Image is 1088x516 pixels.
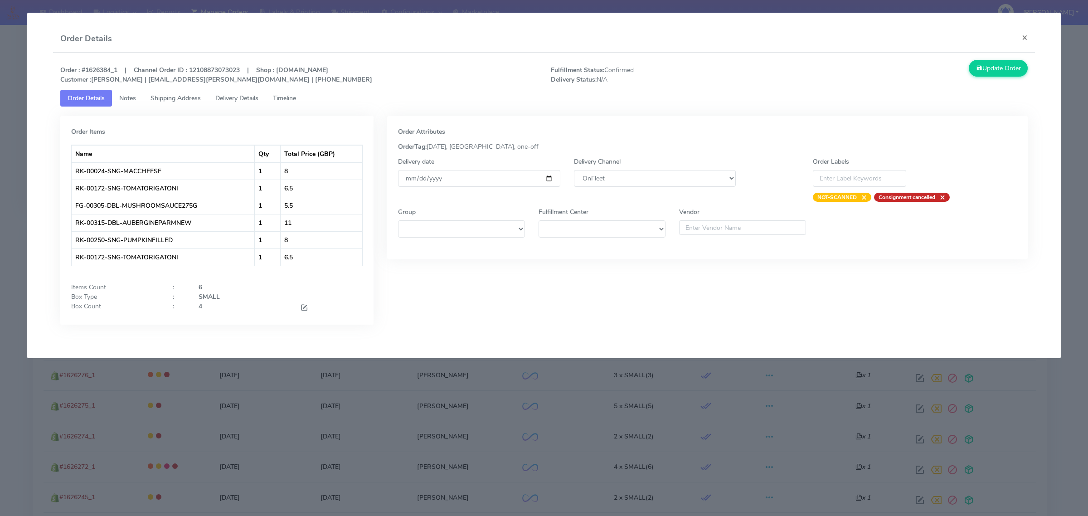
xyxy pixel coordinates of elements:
[813,157,849,166] label: Order Labels
[72,231,255,248] td: RK-00250-SNG-PUMPKINFILLED
[64,292,166,302] div: Box Type
[273,94,296,102] span: Timeline
[60,90,1028,107] ul: Tabs
[60,75,91,84] strong: Customer :
[255,214,281,231] td: 1
[72,162,255,180] td: RK-00024-SNG-MACCHEESE
[64,282,166,292] div: Items Count
[817,194,857,201] strong: NOT-SCANNED
[72,214,255,231] td: RK-00315-DBL-AUBERGINEPARMNEW
[72,145,255,162] th: Name
[391,142,1024,151] div: [DATE], [GEOGRAPHIC_DATA], one-off
[60,33,112,45] h4: Order Details
[935,193,945,202] span: ×
[151,94,201,102] span: Shipping Address
[281,162,363,180] td: 8
[199,302,202,311] strong: 4
[969,60,1028,77] button: Update Order
[199,292,220,301] strong: SMALL
[551,66,604,74] strong: Fulfillment Status:
[64,302,166,314] div: Box Count
[166,292,191,302] div: :
[281,231,363,248] td: 8
[255,145,281,162] th: Qty
[879,194,935,201] strong: Consignment cancelled
[281,197,363,214] td: 5.5
[398,142,427,151] strong: OrderTag:
[255,231,281,248] td: 1
[119,94,136,102] span: Notes
[60,66,372,84] strong: Order : #1626384_1 | Channel Order ID : 12108873073023 | Shop : [DOMAIN_NAME] [PERSON_NAME] | [EM...
[281,248,363,266] td: 6.5
[544,65,789,84] span: Confirmed N/A
[281,214,363,231] td: 11
[72,180,255,197] td: RK-00172-SNG-TOMATORIGATONI
[199,283,202,292] strong: 6
[281,145,363,162] th: Total Price (GBP)
[679,207,699,217] label: Vendor
[71,127,105,136] strong: Order Items
[166,282,191,292] div: :
[574,157,621,166] label: Delivery Channel
[215,94,258,102] span: Delivery Details
[281,180,363,197] td: 6.5
[72,197,255,214] td: FG-00305-DBL-MUSHROOMSAUCE275G
[398,127,445,136] strong: Order Attributes
[398,207,416,217] label: Group
[255,248,281,266] td: 1
[398,157,434,166] label: Delivery date
[72,248,255,266] td: RK-00172-SNG-TOMATORIGATONI
[166,302,191,314] div: :
[539,207,588,217] label: Fulfillment Center
[551,75,597,84] strong: Delivery Status:
[255,180,281,197] td: 1
[68,94,105,102] span: Order Details
[255,162,281,180] td: 1
[679,220,806,235] input: Enter Vendor Name
[255,197,281,214] td: 1
[1015,25,1035,49] button: Close
[813,170,906,187] input: Enter Label Keywords
[857,193,867,202] span: ×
